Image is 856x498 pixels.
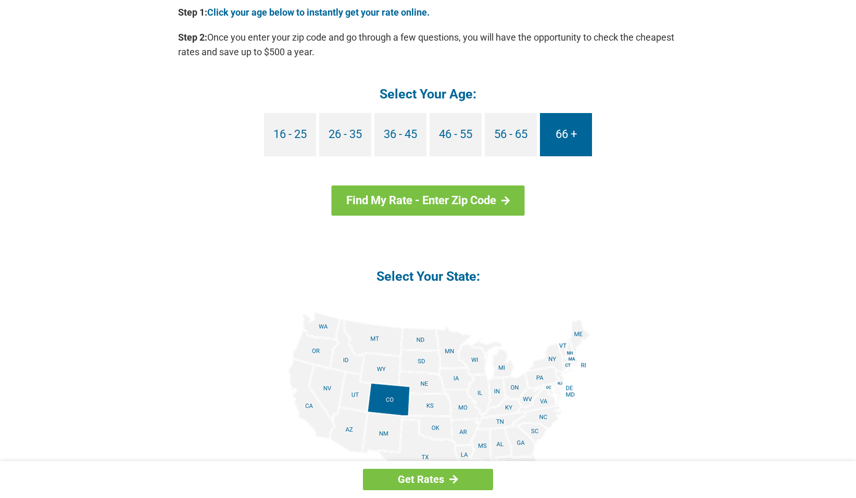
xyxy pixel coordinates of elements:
[178,32,207,43] b: Step 2:
[332,185,525,216] a: Find My Rate - Enter Zip Code
[207,7,430,18] a: Click your age below to instantly get your rate online.
[540,113,592,156] a: 66 +
[178,85,678,103] h4: Select Your Age:
[178,7,207,18] b: Step 1:
[178,30,678,59] p: Once you enter your zip code and go through a few questions, you will have the opportunity to che...
[264,113,316,156] a: 16 - 25
[374,113,426,156] a: 36 - 45
[485,113,537,156] a: 56 - 65
[178,268,678,285] h4: Select Your State:
[363,469,493,490] a: Get Rates
[430,113,482,156] a: 46 - 55
[319,113,371,156] a: 26 - 35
